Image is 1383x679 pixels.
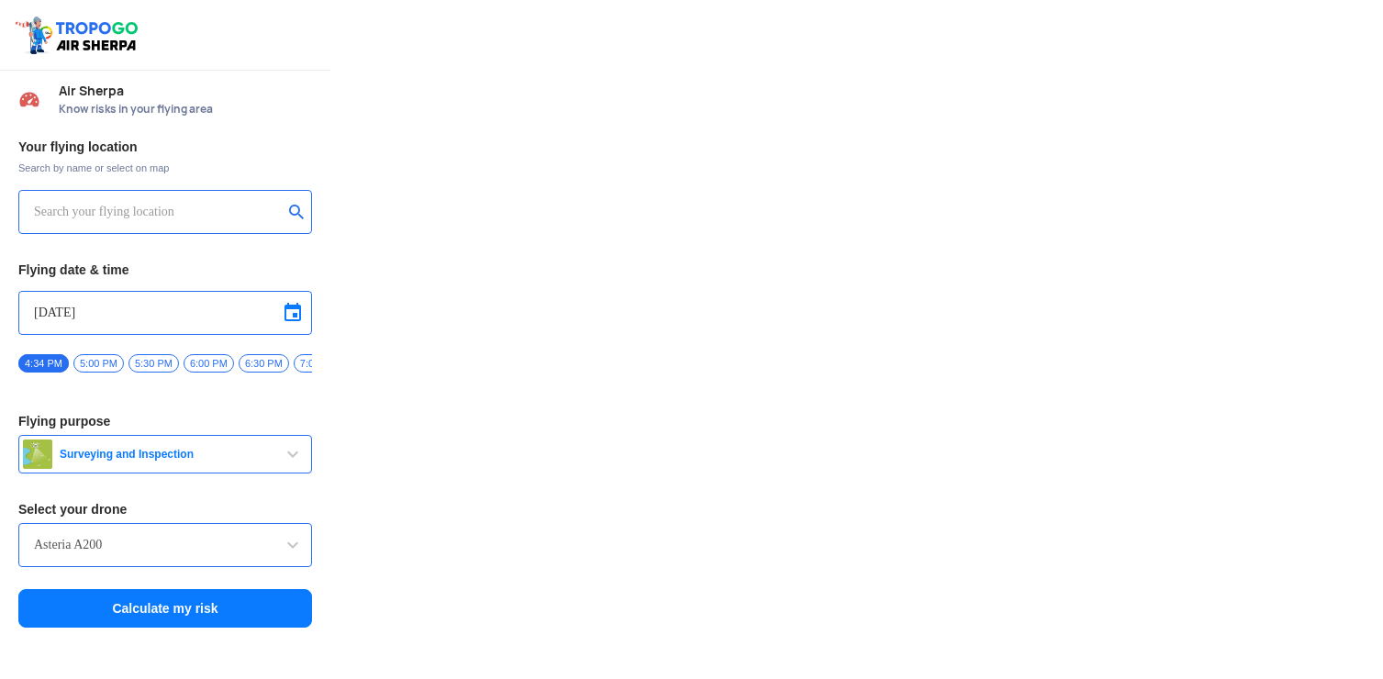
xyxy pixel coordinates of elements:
span: 7:00 PM [294,354,344,373]
h3: Flying date & time [18,263,312,276]
span: 6:00 PM [184,354,234,373]
span: Air Sherpa [59,83,312,98]
img: Risk Scores [18,88,40,110]
span: Know risks in your flying area [59,102,312,117]
input: Search your flying location [34,201,283,223]
input: Search by name or Brand [34,534,296,556]
span: 6:30 PM [239,354,289,373]
input: Select Date [34,302,296,324]
button: Calculate my risk [18,589,312,628]
h3: Flying purpose [18,415,312,428]
h3: Select your drone [18,503,312,516]
span: 5:30 PM [128,354,179,373]
span: Surveying and Inspection [52,447,282,462]
img: ic_tgdronemaps.svg [14,14,144,56]
h3: Your flying location [18,140,312,153]
button: Surveying and Inspection [18,435,312,473]
span: Search by name or select on map [18,161,312,175]
span: 5:00 PM [73,354,124,373]
img: survey.png [23,440,52,469]
span: 4:34 PM [18,354,69,373]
